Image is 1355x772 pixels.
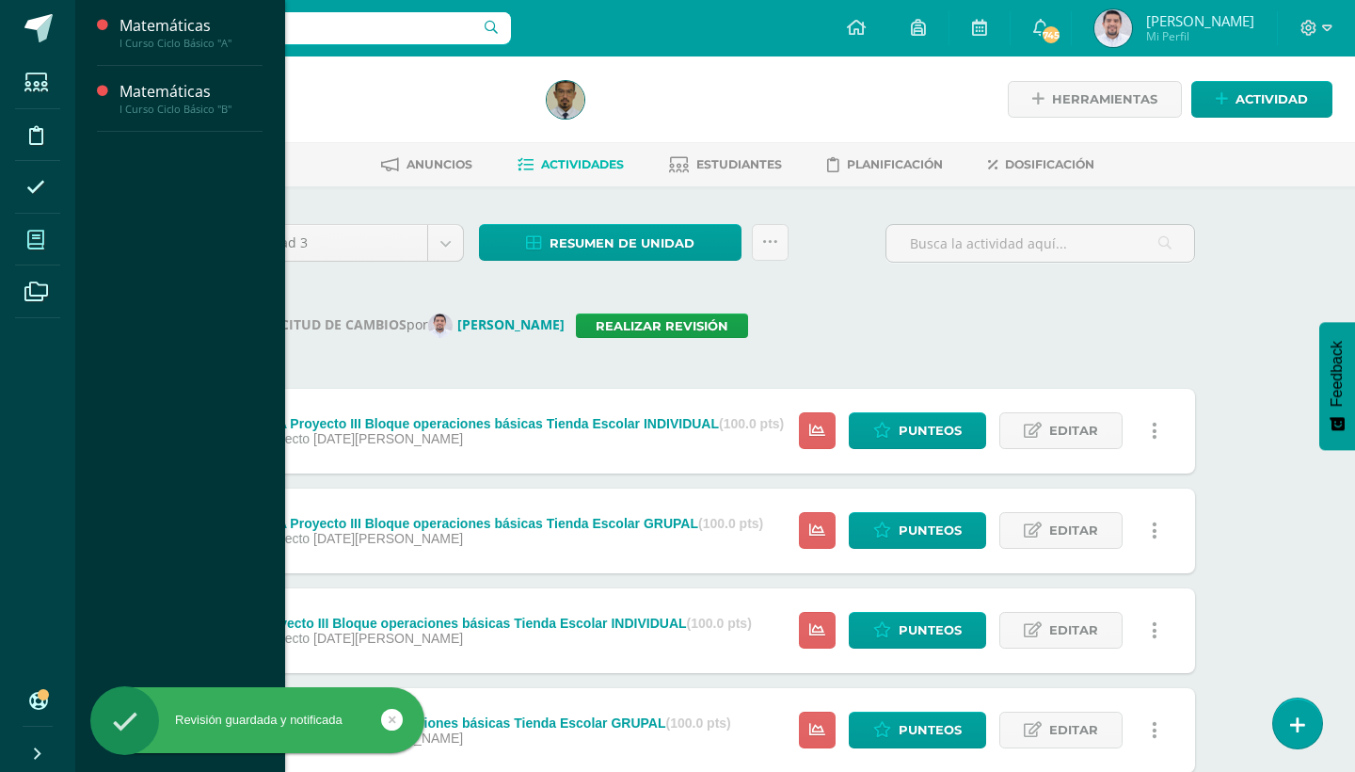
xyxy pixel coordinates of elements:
span: Editar [1049,713,1098,748]
img: 128a2339fae2614ebf483c496f84f6fa.png [1094,9,1132,47]
strong: (100.0 pts) [719,416,784,431]
span: [DATE][PERSON_NAME] [313,431,463,446]
span: Herramientas [1052,82,1157,117]
strong: (100.0 pts) [687,616,752,631]
a: Actividad [1191,81,1332,118]
span: Punteos [899,713,962,748]
img: 7928e51c5877b3bca6101dd3372c758c.png [547,81,584,119]
strong: SOLICITUD DE CAMBIOS [235,315,406,333]
a: Realizar revisión [576,314,748,338]
a: Punteos [849,412,986,449]
span: Resumen de unidad [550,226,694,261]
span: Planificación [847,157,943,171]
a: Anuncios [381,150,472,180]
span: Actividades [541,157,624,171]
input: Busca un usuario... [88,12,511,44]
span: [PERSON_NAME] [1146,11,1254,30]
span: [DATE][PERSON_NAME] [313,531,463,546]
span: Anuncios [406,157,472,171]
input: Busca la actividad aquí... [886,225,1194,262]
a: Planificación [827,150,943,180]
span: Editar [1049,613,1098,648]
span: Punteos [899,413,962,448]
a: Punteos [849,612,986,649]
span: Dosificación [1005,157,1094,171]
div: I Curso Ciclo Básico "B" [120,103,263,116]
div: Matemáticas [120,81,263,103]
div: PMA Proyecto III Bloque operaciones básicas Tienda Escolar INDIVIDUAL [258,416,784,431]
a: Resumen de unidad [479,224,741,261]
span: Punteos [899,613,962,648]
img: 56f47d8b02ca12dee99767c272ccb59c.png [428,314,453,338]
span: Estudiantes [696,157,782,171]
a: Actividades [518,150,624,180]
div: Sexto Primaria 'B' [147,104,524,121]
div: por [235,314,1195,338]
strong: (100.0 pts) [698,516,763,531]
span: 745 [1041,24,1061,45]
div: Proyecto III Bloque operaciones básicas Tienda Escolar GRUPAL [258,716,731,731]
a: MatemáticasI Curso Ciclo Básico "A" [120,15,263,50]
a: Unidad 3 [236,225,463,261]
span: Editar [1049,413,1098,448]
a: Herramientas [1008,81,1182,118]
div: Proyecto III Bloque operaciones básicas Tienda Escolar INDIVIDUAL [258,616,752,631]
h1: Matemáticas [147,77,524,104]
a: Punteos [849,712,986,748]
div: Matemáticas [120,15,263,37]
span: Unidad 3 [250,225,413,261]
strong: (100.0 pts) [666,716,731,731]
span: Editar [1049,513,1098,548]
span: Feedback [1329,341,1346,407]
a: Dosificación [988,150,1094,180]
a: MatemáticasI Curso Ciclo Básico "B" [120,81,263,116]
span: Mi Perfil [1146,28,1254,44]
span: [DATE][PERSON_NAME] [313,631,463,646]
button: Feedback - Mostrar encuesta [1319,322,1355,450]
span: Punteos [899,513,962,548]
div: Revisión guardada y notificada [90,712,424,729]
strong: [PERSON_NAME] [457,315,565,333]
a: [PERSON_NAME] [428,315,576,333]
a: Punteos [849,512,986,549]
div: I Curso Ciclo Básico "A" [120,37,263,50]
a: Estudiantes [669,150,782,180]
span: Actividad [1235,82,1308,117]
div: PMA Proyecto III Bloque operaciones básicas Tienda Escolar GRUPAL [258,516,763,531]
